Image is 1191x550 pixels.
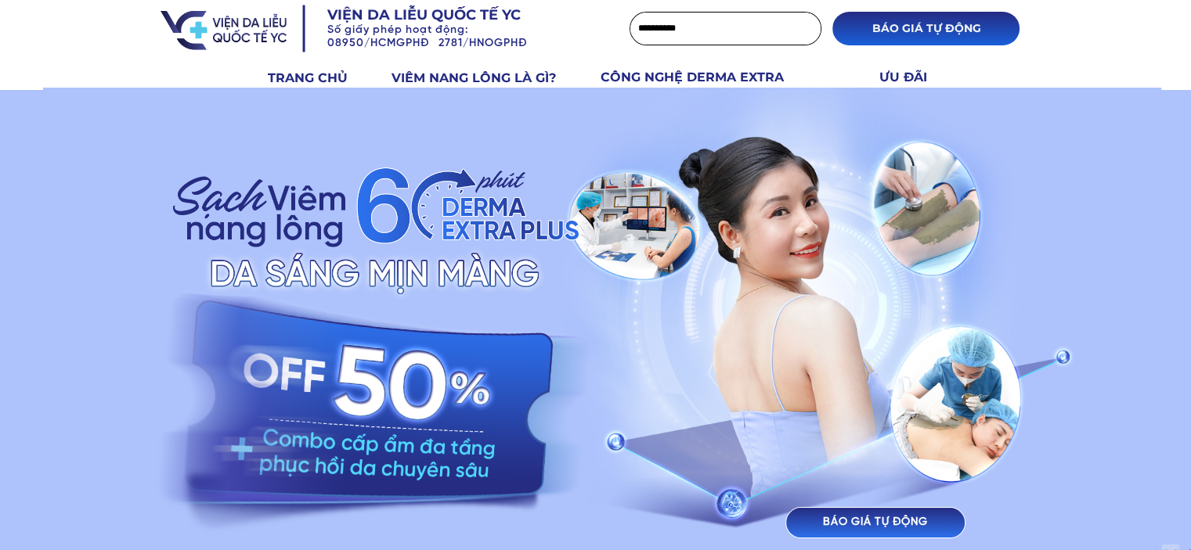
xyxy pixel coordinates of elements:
h3: ƯU ĐÃI [879,67,945,88]
h3: VIÊM NANG LÔNG LÀ GÌ? [392,68,583,88]
p: BÁO GIÁ TỰ ĐỘNG [786,508,965,537]
p: BÁO GIÁ TỰ ĐỘNG [832,12,1020,45]
h3: TRANG CHỦ [268,68,374,88]
h3: Số giấy phép hoạt động: 08950/HCMGPHĐ 2781/HNOGPHĐ [327,24,592,51]
h3: CÔNG NGHỆ DERMA EXTRA PLUS [601,67,821,107]
h3: Viện da liễu quốc tế YC [327,5,568,25]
